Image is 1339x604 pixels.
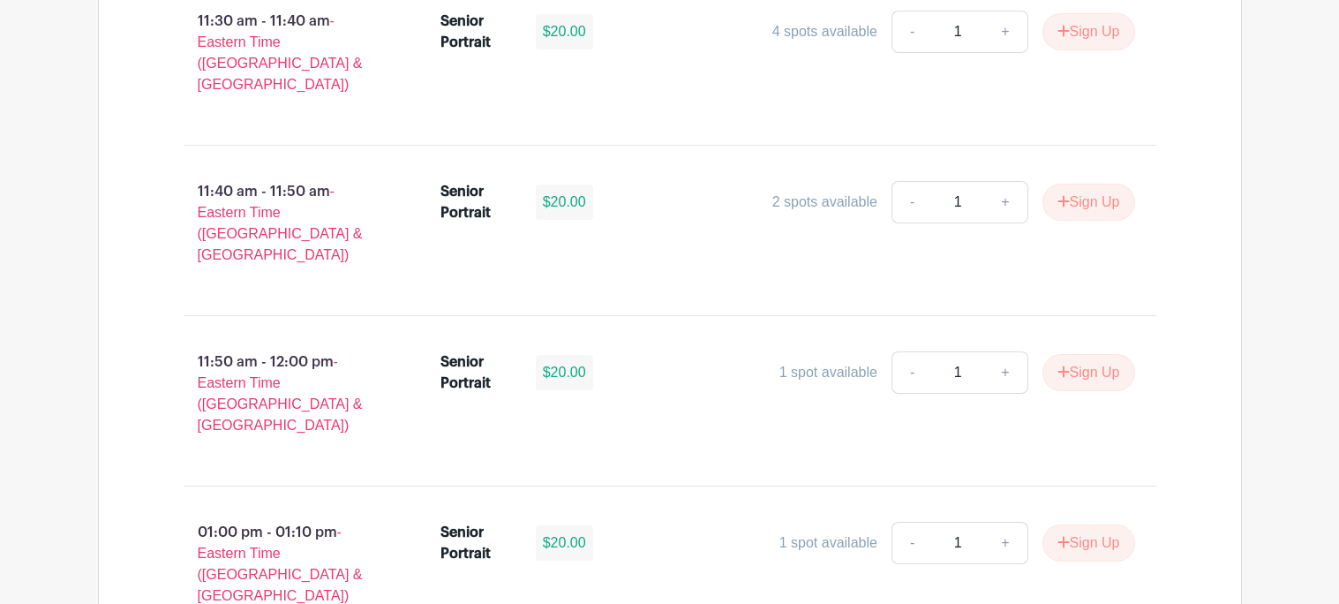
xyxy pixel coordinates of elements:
span: - Eastern Time ([GEOGRAPHIC_DATA] & [GEOGRAPHIC_DATA]) [198,525,363,603]
button: Sign Up [1042,13,1135,50]
div: 1 spot available [779,532,877,554]
div: $20.00 [536,355,593,390]
a: - [891,181,932,223]
div: 4 spots available [772,21,877,42]
div: Senior Portrait [440,351,515,394]
div: 1 spot available [779,362,877,383]
button: Sign Up [1042,525,1135,562]
p: 11:30 am - 11:40 am [155,4,413,102]
div: $20.00 [536,185,593,220]
a: + [983,181,1027,223]
div: Senior Portrait [440,181,515,223]
span: - Eastern Time ([GEOGRAPHIC_DATA] & [GEOGRAPHIC_DATA]) [198,184,363,262]
a: - [891,11,932,53]
div: Senior Portrait [440,522,515,564]
a: + [983,11,1027,53]
a: - [891,351,932,394]
a: + [983,522,1027,564]
button: Sign Up [1042,354,1135,391]
div: $20.00 [536,525,593,561]
div: $20.00 [536,14,593,49]
div: 2 spots available [772,192,877,213]
div: Senior Portrait [440,11,515,53]
a: + [983,351,1027,394]
span: - Eastern Time ([GEOGRAPHIC_DATA] & [GEOGRAPHIC_DATA]) [198,354,363,433]
span: - Eastern Time ([GEOGRAPHIC_DATA] & [GEOGRAPHIC_DATA]) [198,13,363,92]
p: 11:50 am - 12:00 pm [155,344,413,443]
button: Sign Up [1042,184,1135,221]
a: - [891,522,932,564]
p: 11:40 am - 11:50 am [155,174,413,273]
